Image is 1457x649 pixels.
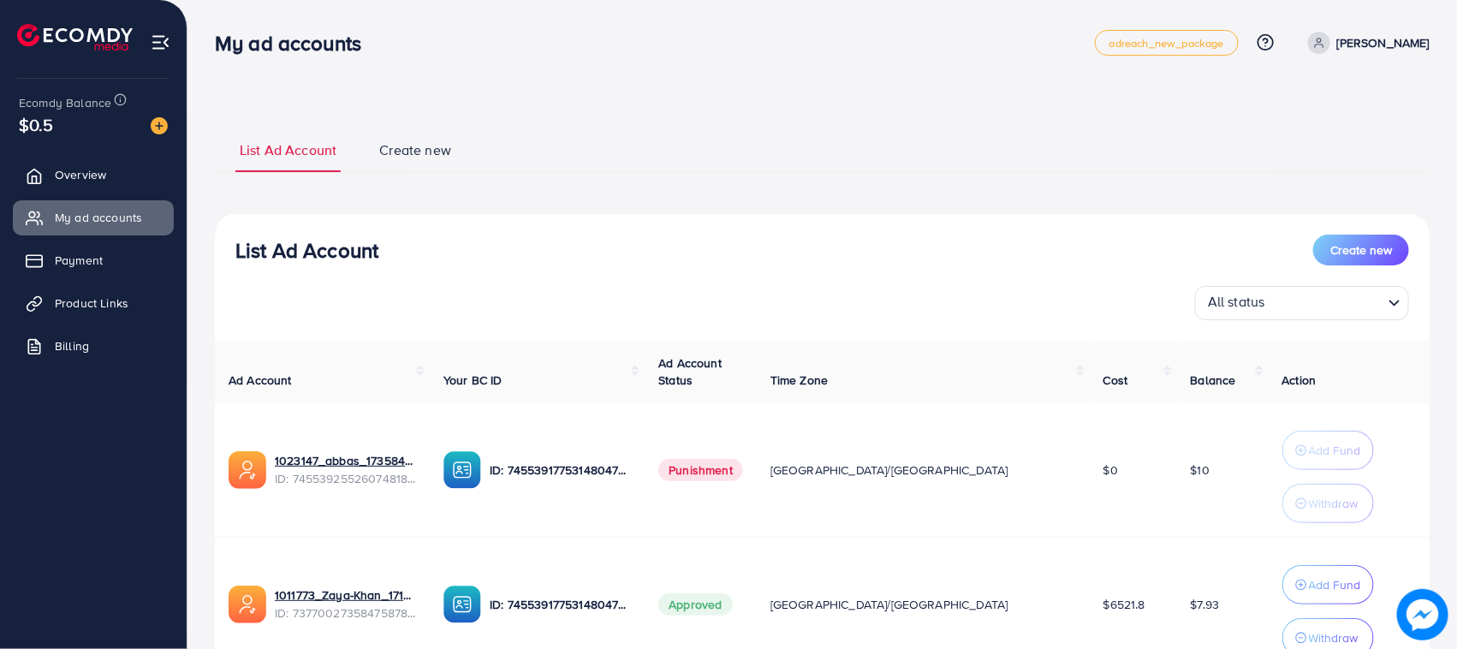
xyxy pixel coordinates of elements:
[235,238,378,263] h3: List Ad Account
[1191,461,1210,479] span: $10
[275,586,416,604] a: 1011773_Zaya-Khan_1717592302951
[443,372,503,389] span: Your BC ID
[55,166,106,183] span: Overview
[443,451,481,489] img: ic-ba-acc.ded83a64.svg
[55,295,128,312] span: Product Links
[13,329,174,363] a: Billing
[1095,30,1239,56] a: adreach_new_package
[55,252,103,269] span: Payment
[13,200,174,235] a: My ad accounts
[770,596,1008,613] span: [GEOGRAPHIC_DATA]/[GEOGRAPHIC_DATA]
[19,94,111,111] span: Ecomdy Balance
[275,452,416,487] div: <span class='underline'>1023147_abbas_1735843853887</span></br>7455392552607481857
[17,110,55,140] span: $0.5
[151,33,170,52] img: menu
[770,461,1008,479] span: [GEOGRAPHIC_DATA]/[GEOGRAPHIC_DATA]
[443,586,481,623] img: ic-ba-acc.ded83a64.svg
[13,243,174,277] a: Payment
[1330,241,1392,259] span: Create new
[275,470,416,487] span: ID: 7455392552607481857
[1337,33,1430,53] p: [PERSON_NAME]
[770,372,828,389] span: Time Zone
[490,460,631,480] p: ID: 7455391775314804752
[151,117,168,134] img: image
[275,604,416,622] span: ID: 7377002735847587841
[13,286,174,320] a: Product Links
[55,337,89,354] span: Billing
[1103,596,1145,613] span: $6521.8
[658,459,743,481] span: Punishment
[1282,431,1374,470] button: Add Fund
[1103,461,1118,479] span: $0
[215,31,375,56] h3: My ad accounts
[1191,372,1236,389] span: Balance
[1191,596,1220,613] span: $7.93
[1282,484,1374,523] button: Withdraw
[1282,565,1374,604] button: Add Fund
[1195,286,1409,320] div: Search for option
[1204,289,1269,316] span: All status
[1309,440,1361,461] p: Add Fund
[275,452,416,469] a: 1023147_abbas_1735843853887
[1309,628,1359,648] p: Withdraw
[1301,32,1430,54] a: [PERSON_NAME]
[275,586,416,622] div: <span class='underline'>1011773_Zaya-Khan_1717592302951</span></br>7377002735847587841
[379,140,451,160] span: Create new
[1270,289,1382,316] input: Search for option
[1309,493,1359,514] p: Withdraw
[240,140,336,160] span: List Ad Account
[1309,575,1361,595] p: Add Fund
[1313,235,1409,265] button: Create new
[1397,589,1448,640] img: image
[55,209,142,226] span: My ad accounts
[229,451,266,489] img: ic-ads-acc.e4c84228.svg
[1282,372,1317,389] span: Action
[1109,38,1224,49] span: adreach_new_package
[229,372,292,389] span: Ad Account
[17,24,133,51] img: logo
[1103,372,1128,389] span: Cost
[229,586,266,623] img: ic-ads-acc.e4c84228.svg
[13,158,174,192] a: Overview
[658,593,732,616] span: Approved
[490,594,631,615] p: ID: 7455391775314804752
[658,354,722,389] span: Ad Account Status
